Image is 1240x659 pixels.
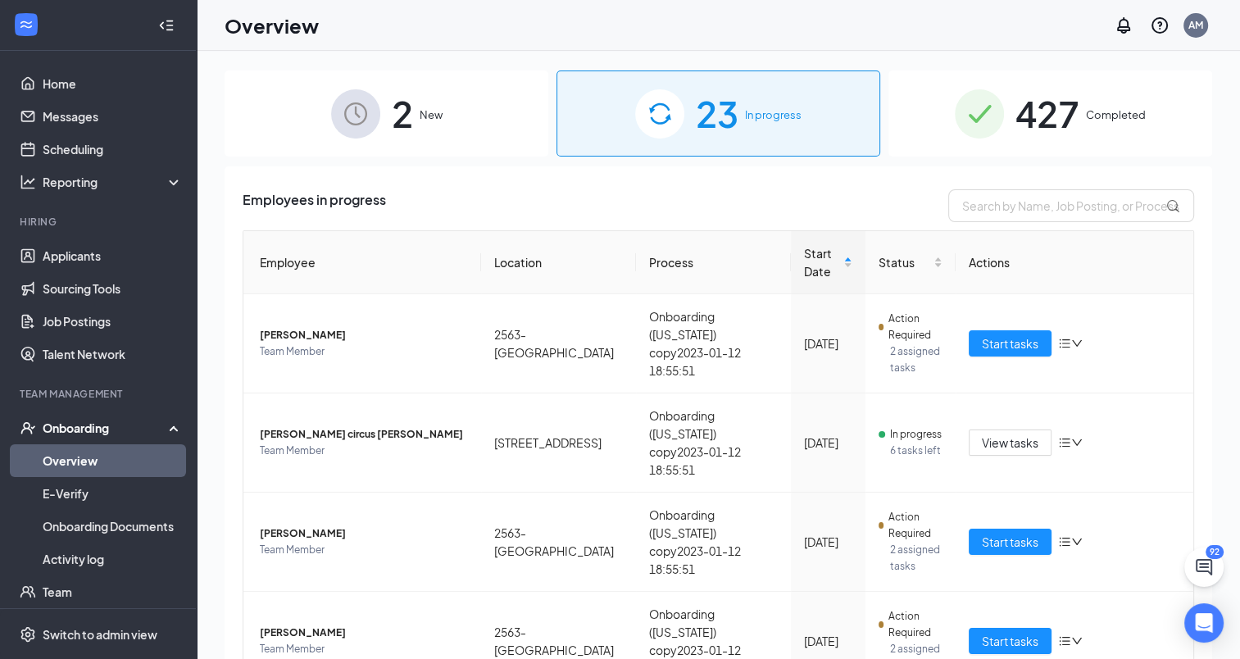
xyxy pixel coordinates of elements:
button: Start tasks [969,529,1052,555]
span: bars [1058,535,1071,548]
a: Sourcing Tools [43,272,183,305]
span: In progress [890,426,942,443]
a: Home [43,67,183,100]
span: Action Required [888,311,943,343]
td: Onboarding ([US_STATE]) copy2023-01-12 18:55:51 [636,393,790,493]
span: Employees in progress [243,189,386,222]
span: [PERSON_NAME] [260,327,468,343]
span: Start tasks [982,334,1038,352]
button: ChatActive [1184,548,1224,587]
span: 2 assigned tasks [890,343,942,376]
span: 2 assigned tasks [890,542,942,575]
span: [PERSON_NAME] [260,525,468,542]
div: Onboarding [43,420,169,436]
svg: Notifications [1114,16,1133,35]
div: Hiring [20,215,179,229]
a: Overview [43,444,183,477]
span: bars [1058,436,1071,449]
svg: Settings [20,626,36,643]
span: Action Required [888,509,943,542]
span: down [1071,338,1083,349]
h1: Overview [225,11,319,39]
svg: ChatActive [1194,557,1214,577]
a: E-Verify [43,477,183,510]
a: Scheduling [43,133,183,166]
td: [STREET_ADDRESS] [481,393,636,493]
span: down [1071,635,1083,647]
input: Search by Name, Job Posting, or Process [948,189,1194,222]
span: bars [1058,337,1071,350]
svg: QuestionInfo [1150,16,1170,35]
div: [DATE] [804,533,852,551]
th: Process [636,231,790,294]
span: [PERSON_NAME] circus [PERSON_NAME] [260,426,468,443]
svg: Analysis [20,174,36,190]
div: [DATE] [804,632,852,650]
a: Onboarding Documents [43,510,183,543]
a: Applicants [43,239,183,272]
a: Activity log [43,543,183,575]
span: Action Required [888,608,943,641]
a: Talent Network [43,338,183,370]
span: bars [1058,634,1071,648]
button: Start tasks [969,330,1052,357]
div: Reporting [43,174,184,190]
svg: UserCheck [20,420,36,436]
span: Completed [1086,107,1146,123]
th: Location [481,231,636,294]
td: 2563-[GEOGRAPHIC_DATA] [481,294,636,393]
span: Team Member [260,443,468,459]
span: [PERSON_NAME] [260,625,468,641]
div: AM [1188,18,1203,32]
span: Start tasks [982,533,1038,551]
span: Start tasks [982,632,1038,650]
td: Onboarding ([US_STATE]) copy2023-01-12 18:55:51 [636,493,790,592]
span: 427 [1015,85,1079,142]
span: Team Member [260,641,468,657]
button: Start tasks [969,628,1052,654]
div: [DATE] [804,434,852,452]
th: Actions [956,231,1193,294]
span: 6 tasks left [890,443,942,459]
span: 2 [392,85,413,142]
a: Team [43,575,183,608]
button: View tasks [969,429,1052,456]
svg: Collapse [158,17,175,34]
span: Status [879,253,930,271]
span: Team Member [260,343,468,360]
span: down [1071,437,1083,448]
a: Messages [43,100,183,133]
div: 92 [1206,545,1224,559]
td: Onboarding ([US_STATE]) copy2023-01-12 18:55:51 [636,294,790,393]
span: down [1071,536,1083,548]
div: Team Management [20,387,179,401]
svg: WorkstreamLogo [18,16,34,33]
div: [DATE] [804,334,852,352]
span: 23 [696,85,738,142]
th: Status [865,231,956,294]
span: View tasks [982,434,1038,452]
span: Team Member [260,542,468,558]
span: In progress [745,107,802,123]
div: Open Intercom Messenger [1184,603,1224,643]
div: Switch to admin view [43,626,157,643]
span: New [420,107,443,123]
th: Employee [243,231,481,294]
td: 2563-[GEOGRAPHIC_DATA] [481,493,636,592]
a: Job Postings [43,305,183,338]
span: Start Date [804,244,840,280]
